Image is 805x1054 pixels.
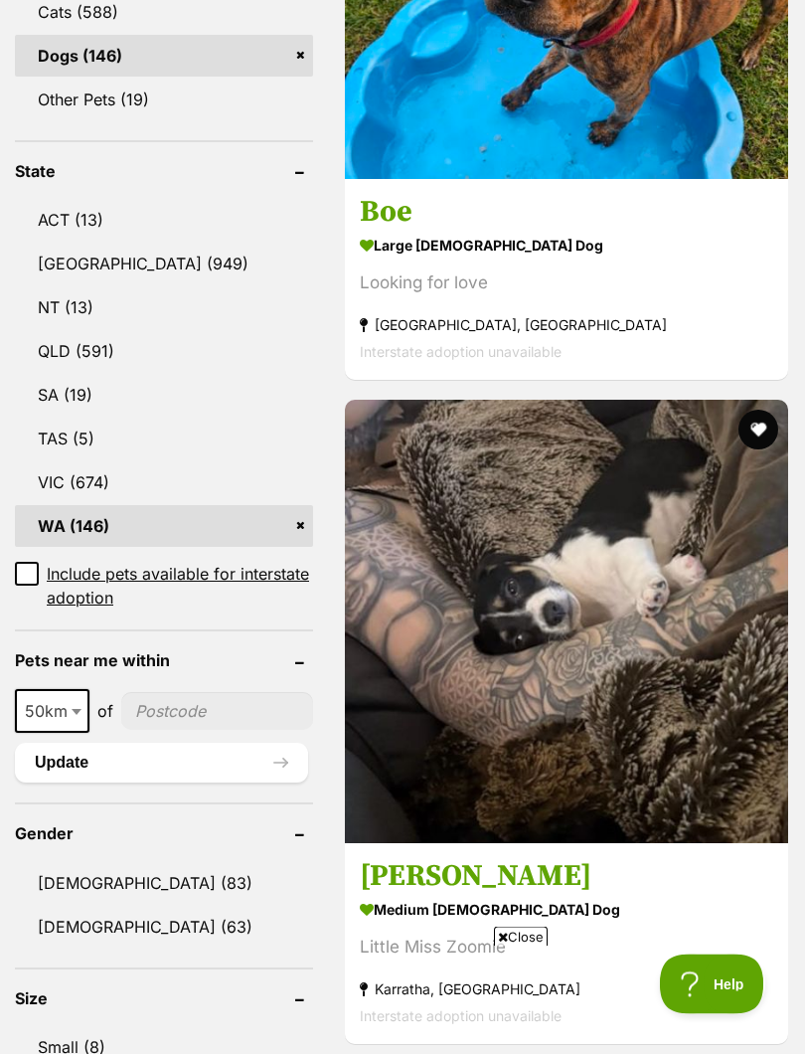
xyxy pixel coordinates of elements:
[360,858,773,896] h3: [PERSON_NAME]
[360,195,773,233] h3: Boe
[494,927,548,947] span: Close
[41,955,764,1044] iframe: Advertisement
[17,698,87,726] span: 50km
[15,462,313,504] a: VIC (674)
[15,331,313,373] a: QLD (591)
[15,163,313,181] header: State
[15,419,313,460] a: TAS (5)
[360,271,773,298] div: Looking for love
[738,411,778,450] button: favourite
[15,200,313,242] a: ACT (13)
[360,345,562,362] span: Interstate adoption unavailable
[15,287,313,329] a: NT (13)
[360,233,773,262] strong: large [DEMOGRAPHIC_DATA] Dog
[345,180,788,382] a: Boe large [DEMOGRAPHIC_DATA] Dog Looking for love [GEOGRAPHIC_DATA], [GEOGRAPHIC_DATA] Interstate...
[15,652,313,670] header: Pets near me within
[15,36,313,78] a: Dogs (146)
[360,313,773,340] strong: [GEOGRAPHIC_DATA], [GEOGRAPHIC_DATA]
[660,955,765,1014] iframe: Help Scout Beacon - Open
[15,990,313,1008] header: Size
[15,244,313,285] a: [GEOGRAPHIC_DATA] (949)
[15,80,313,121] a: Other Pets (19)
[47,563,313,611] span: Include pets available for interstate adoption
[121,693,313,731] input: postcode
[15,375,313,417] a: SA (19)
[360,935,773,962] div: Little Miss Zoomie
[360,896,773,925] strong: medium [DEMOGRAPHIC_DATA] Dog
[15,690,89,734] span: 50km
[15,744,308,784] button: Update
[15,863,313,905] a: [DEMOGRAPHIC_DATA] (83)
[97,700,113,724] span: of
[15,506,313,548] a: WA (146)
[15,563,313,611] a: Include pets available for interstate adoption
[15,907,313,949] a: [DEMOGRAPHIC_DATA] (63)
[345,401,788,844] img: Lunetta - Mixed breed Dog
[15,825,313,843] header: Gender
